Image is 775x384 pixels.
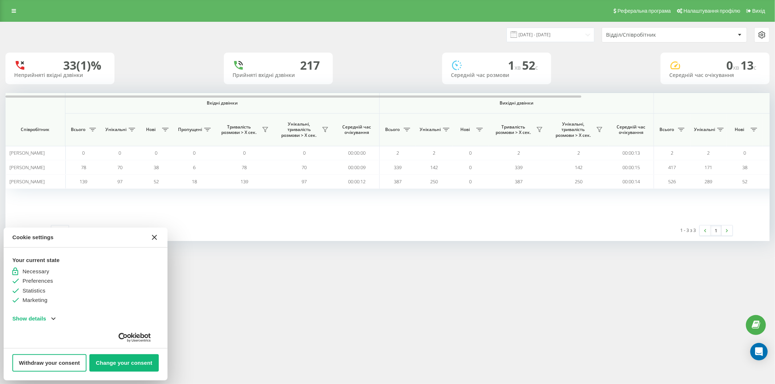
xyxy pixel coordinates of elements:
span: 0 [744,150,746,156]
span: 0 [119,150,121,156]
button: Withdraw your consent [12,354,86,372]
span: c [754,64,756,72]
span: 97 [302,178,307,185]
div: 217 [300,58,320,72]
span: 142 [431,164,438,171]
td: 00:00:09 [334,160,380,174]
span: 13 [740,57,756,73]
span: 0 [469,164,472,171]
li: Preferences [12,277,159,285]
span: Вихід [752,8,765,14]
div: 1 - 3 з 3 [681,226,696,234]
span: 142 [575,164,582,171]
span: 2 [397,150,399,156]
span: 18 [192,178,197,185]
span: 0 [726,57,740,73]
span: 139 [80,178,88,185]
span: Унікальні, тривалість розмови > Х сек. [278,121,320,138]
span: Середній час очікування [614,124,648,135]
span: 2 [577,150,580,156]
td: 00:00:14 [609,175,654,189]
span: 38 [154,164,159,171]
span: 0 [469,150,472,156]
span: 171 [705,164,713,171]
span: Реферальна програма [618,8,671,14]
span: c [535,64,538,72]
span: Середній час очікування [340,124,374,135]
a: 1 [711,225,722,236]
span: 0 [82,150,85,156]
span: 0 [243,150,246,156]
button: Show details [12,315,56,323]
span: 139 [241,178,248,185]
span: Тривалість розмови > Х сек. [492,124,534,135]
span: Співробітник [12,127,59,132]
span: 2 [517,150,520,156]
span: 52 [154,178,159,185]
div: Середній час розмови [451,72,542,78]
span: 2 [671,150,674,156]
span: [PERSON_NAME] [9,150,45,156]
span: 0 [303,150,306,156]
span: 417 [669,164,676,171]
span: 78 [81,164,86,171]
span: хв [514,64,522,72]
strong: Your current state [12,256,159,265]
button: Close CMP widget [146,229,163,246]
span: 387 [394,178,402,185]
span: 2 [707,150,710,156]
span: 70 [302,164,307,171]
span: Нові [142,127,160,132]
span: 0 [469,178,472,185]
span: 6 [193,164,196,171]
li: Statistics [12,287,159,295]
span: Вхідні дзвінки [84,100,360,106]
span: 0 [155,150,158,156]
span: Всього [658,127,676,132]
div: 33 (1)% [63,58,101,72]
span: Унікальні [105,127,126,132]
span: Унікальні [420,127,441,132]
span: Пропущені [178,127,202,132]
span: 387 [515,178,522,185]
span: Всього [383,127,401,132]
span: Вихідні дзвінки [397,100,637,106]
span: [PERSON_NAME] [9,178,45,185]
td: 00:00:13 [609,146,654,160]
span: Всього [69,127,87,132]
span: Нові [456,127,474,132]
strong: Cookie settings [12,233,53,242]
button: Change your consent [89,354,159,372]
td: 00:00:00 [334,146,380,160]
td: 00:00:15 [609,160,654,174]
span: 1 [508,57,522,73]
span: 78 [242,164,247,171]
span: 52 [742,178,747,185]
div: Open Intercom Messenger [750,343,768,360]
li: Necessary [12,267,159,276]
div: Відділ/Співробітник [606,32,693,38]
span: 52 [522,57,538,73]
span: 250 [575,178,582,185]
span: Нові [730,127,748,132]
div: 10 [54,227,60,234]
span: Тривалість розмови > Х сек. [218,124,260,135]
span: [PERSON_NAME] [9,164,45,171]
span: Налаштування профілю [683,8,740,14]
span: 38 [742,164,747,171]
td: 00:00:12 [334,175,380,189]
span: 339 [515,164,522,171]
div: Середній час очікування [669,72,761,78]
a: Usercentrics Cookiebot - opens new page [110,333,159,342]
span: 250 [431,178,438,185]
span: 339 [394,164,402,171]
span: хв [733,64,740,72]
span: 526 [669,178,676,185]
span: 289 [705,178,713,185]
li: Marketing [12,296,159,305]
span: 0 [193,150,196,156]
div: Прийняті вхідні дзвінки [233,72,324,78]
span: Унікальні [694,127,715,132]
span: 97 [117,178,122,185]
span: 2 [433,150,436,156]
